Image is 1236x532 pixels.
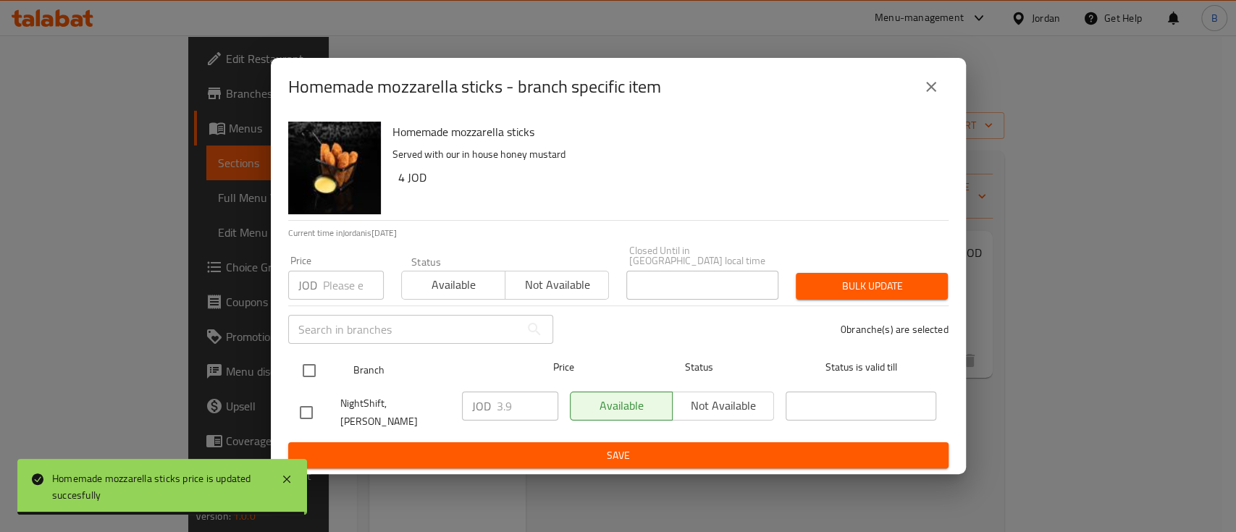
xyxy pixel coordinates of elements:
[623,358,774,376] span: Status
[914,69,949,104] button: close
[472,397,491,415] p: JOD
[398,167,937,187] h6: 4 JOD
[505,271,609,300] button: Not available
[392,145,937,164] p: Served with our in house honey mustard
[786,358,936,376] span: Status is valid till
[516,358,612,376] span: Price
[288,315,520,344] input: Search in branches
[288,442,949,469] button: Save
[841,322,949,337] p: 0 branche(s) are selected
[401,271,505,300] button: Available
[300,447,937,465] span: Save
[796,273,948,300] button: Bulk update
[353,361,504,379] span: Branch
[511,274,603,295] span: Not available
[497,392,558,421] input: Please enter price
[288,75,661,98] h2: Homemade mozzarella sticks - branch specific item
[52,470,266,503] div: Homemade mozzarella sticks price is updated succesfully
[298,276,317,294] p: JOD
[340,394,450,431] span: NightShift, [PERSON_NAME]
[323,271,384,300] input: Please enter price
[408,274,500,295] span: Available
[288,227,949,240] p: Current time in Jordan is [DATE]
[392,122,937,142] h6: Homemade mozzarella sticks
[288,122,381,214] img: Homemade mozzarella sticks
[807,277,936,295] span: Bulk update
